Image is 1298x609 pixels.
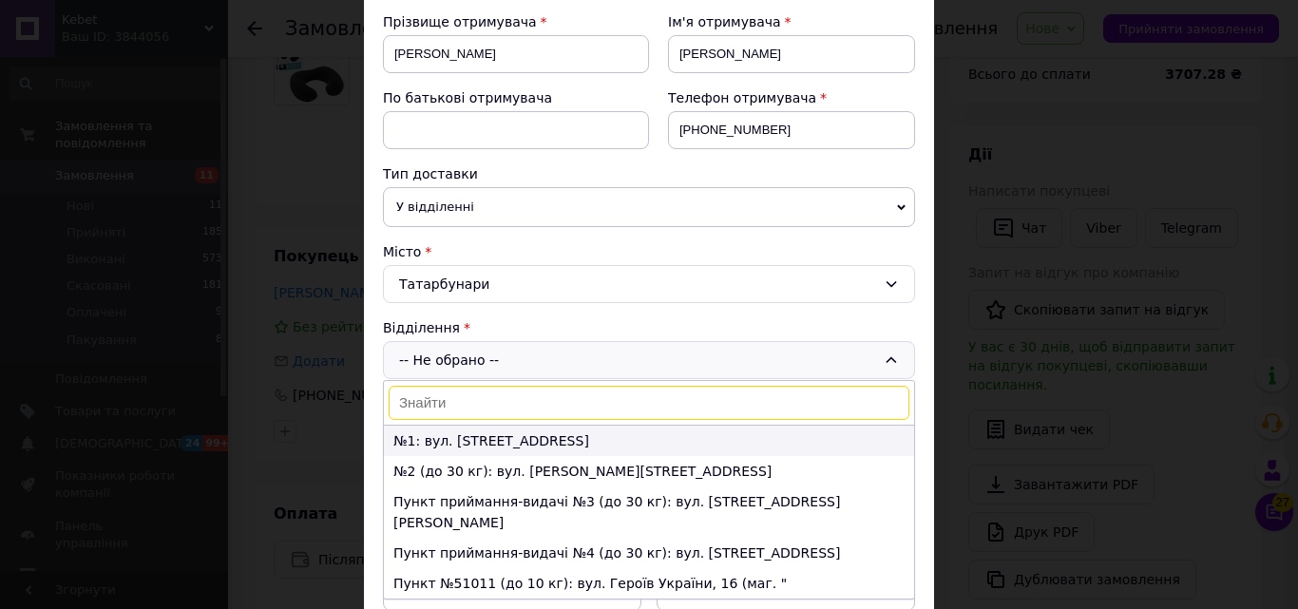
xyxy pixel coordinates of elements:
div: -- Не обрано -- [383,341,915,379]
li: №2 (до 30 кг): вул. [PERSON_NAME][STREET_ADDRESS] [384,456,914,486]
li: №1: вул. [STREET_ADDRESS] [384,426,914,456]
input: +380 [668,111,915,149]
li: Пункт приймання-видачі №4 (до 30 кг): вул. [STREET_ADDRESS] [384,538,914,568]
span: Телефон отримувача [668,90,816,105]
span: По батькові отримувача [383,90,552,105]
div: Відділення [383,318,915,337]
span: У відділенні [383,187,915,227]
input: Знайти [389,386,909,420]
span: Тип доставки [383,166,478,181]
li: Пункт приймання-видачі №3 (до 30 кг): вул. [STREET_ADDRESS][PERSON_NAME] [384,486,914,538]
div: Місто [383,242,915,261]
div: Татарбунари [383,265,915,303]
span: Прізвище отримувача [383,14,537,29]
span: Ім'я отримувача [668,14,781,29]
